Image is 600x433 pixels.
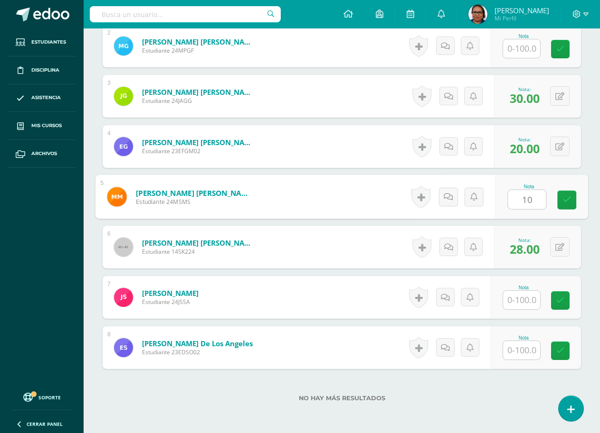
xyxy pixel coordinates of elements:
span: Estudiantes [31,38,66,46]
span: Archivos [31,150,57,157]
a: [PERSON_NAME] [PERSON_NAME] [142,238,256,248]
span: Estudiante 14SK224 [142,248,256,256]
div: Nota [503,335,544,341]
span: Soporte [38,394,61,401]
a: Archivos [8,140,76,168]
span: 28.00 [510,241,540,257]
label: No hay más resultados [103,395,581,402]
span: 30.00 [510,90,540,106]
a: Estudiantes [8,28,76,56]
span: Disciplina [31,66,59,74]
div: Nota [503,285,544,290]
a: Mis cursos [8,112,76,140]
a: [PERSON_NAME] de los Angeles [142,339,253,348]
span: Cerrar panel [27,421,63,427]
input: 0-100.0 [503,39,540,58]
div: Nota: [510,136,540,143]
div: Nota: [510,237,540,243]
span: Mis cursos [31,122,62,129]
a: [PERSON_NAME] [PERSON_NAME] [142,138,256,147]
img: 5615ba2893c1562cf71a1f8e29f75463.png [114,137,133,156]
input: 0-100.0 [508,190,546,209]
span: Estudiante 24MSMS [136,198,253,206]
a: Asistencia [8,84,76,112]
span: Estudiante 24JSSA [142,298,199,306]
span: [PERSON_NAME] [495,6,549,15]
span: Estudiante 23EDSO02 [142,348,253,356]
span: Estudiante 23EFGM02 [142,147,256,155]
a: [PERSON_NAME] [PERSON_NAME] [136,188,253,198]
input: Busca un usuario... [90,6,281,22]
span: Estudiante 24JAGG [142,97,256,105]
span: 20.00 [510,140,540,157]
img: 737f87f100c7aa2ae5f8163761b07637.png [114,288,133,307]
img: 45x45 [114,238,133,257]
input: 0-100.0 [503,341,540,359]
a: [PERSON_NAME] [PERSON_NAME] [142,37,256,46]
a: [PERSON_NAME] [142,288,199,298]
span: Asistencia [31,94,61,101]
img: 68e2e4eb6a25e947f03e8a7739ee2506.png [114,338,133,357]
div: Nota [507,184,551,189]
span: Estudiante 24MPGF [142,46,256,55]
a: Soporte [11,390,72,403]
div: Nota [503,34,544,39]
a: [PERSON_NAME] [PERSON_NAME] [142,87,256,97]
a: Disciplina [8,56,76,84]
img: 9b7b43ce443e636e3ce1df7f141e892f.png [114,87,133,106]
div: Nota: [510,86,540,92]
img: d579a2f4395872090f48fd11eb4c32d3.png [114,37,133,55]
input: 0-100.0 [503,291,540,309]
img: 0db91d0802713074fb0c9de2dd01ee27.png [468,5,487,24]
span: Mi Perfil [495,14,549,22]
img: 2b6c4ff87cbff3f755ee63f09711c5e5.png [107,187,127,206]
